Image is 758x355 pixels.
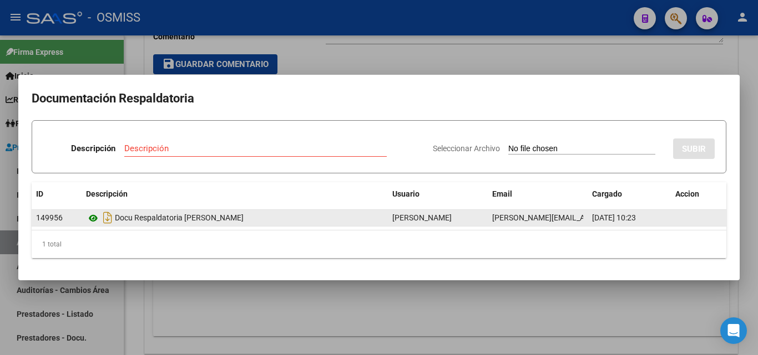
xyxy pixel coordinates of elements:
datatable-header-cell: Email [488,182,588,206]
span: [PERSON_NAME] [392,213,452,222]
span: Email [492,189,512,198]
div: Open Intercom Messenger [720,317,747,344]
span: Accion [675,189,699,198]
h2: Documentación Respaldatoria [32,88,726,109]
div: Docu Respaldatoria [PERSON_NAME] [86,209,383,227]
datatable-header-cell: ID [32,182,82,206]
span: [PERSON_NAME][EMAIL_ADDRESS][PERSON_NAME][DOMAIN_NAME] [492,213,734,222]
span: 149956 [36,213,63,222]
span: SUBIR [682,144,706,154]
span: ID [36,189,43,198]
datatable-header-cell: Cargado [588,182,671,206]
datatable-header-cell: Descripción [82,182,388,206]
span: [DATE] 10:23 [592,213,636,222]
i: Descargar documento [100,209,115,227]
div: 1 total [32,230,726,258]
datatable-header-cell: Usuario [388,182,488,206]
datatable-header-cell: Accion [671,182,726,206]
span: Usuario [392,189,420,198]
span: Descripción [86,189,128,198]
span: Cargado [592,189,622,198]
p: Descripción [71,142,115,155]
button: SUBIR [673,138,715,159]
span: Seleccionar Archivo [433,144,500,153]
